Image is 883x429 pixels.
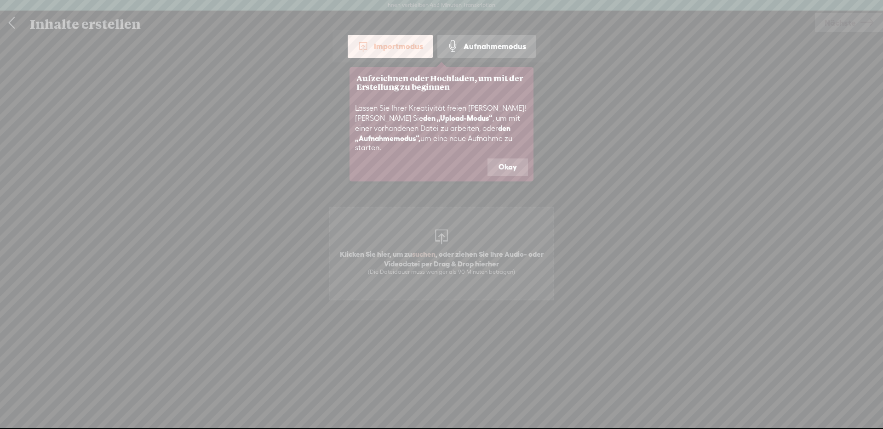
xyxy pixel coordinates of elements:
[464,42,526,51] font: Aufnahmemodus
[499,163,517,171] font: Okay
[423,114,493,122] font: den „Upload-Modus“
[374,42,423,51] font: Importmodus
[355,124,510,142] font: den „Aufnahmemodus“,
[356,73,523,92] font: Aufzeichnen oder Hochladen, um mit der Erstellung zu beginnen
[355,104,526,123] font: Lassen Sie Ihrer Kreativität freien [PERSON_NAME]! [PERSON_NAME] Sie
[355,114,520,133] font: , um mit einer vorhandenen Datei zu arbeiten, oder
[487,158,528,176] button: Okay
[355,134,512,152] font: um eine neue Aufnahme zu starten.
